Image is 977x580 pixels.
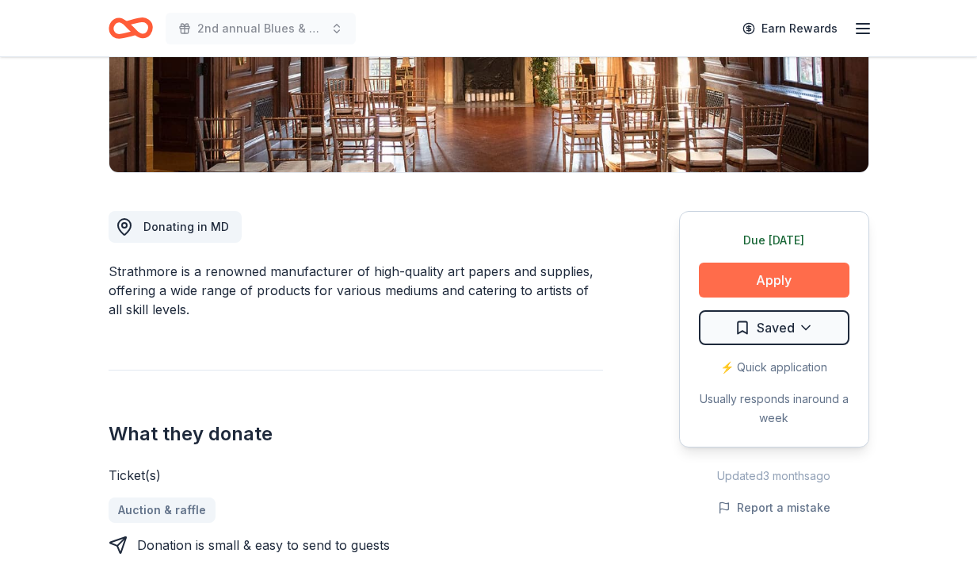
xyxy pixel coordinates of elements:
a: Auction & raffle [109,497,216,523]
span: Saved [757,317,795,338]
h2: What they donate [109,421,603,447]
div: Usually responds in around a week [699,390,849,428]
div: Due [DATE] [699,231,849,250]
button: Saved [699,310,849,345]
div: Updated 3 months ago [679,467,869,486]
button: Report a mistake [718,498,830,517]
button: 2nd annual Blues & Brews Charity Crab Feast [166,13,356,44]
span: 2nd annual Blues & Brews Charity Crab Feast [197,19,324,38]
a: Earn Rewards [733,14,847,43]
button: Apply [699,263,849,298]
div: Ticket(s) [109,466,603,485]
div: ⚡️ Quick application [699,358,849,377]
span: Donating in MD [143,220,229,233]
div: Strathmore is a renowned manufacturer of high-quality art papers and supplies, offering a wide ra... [109,262,603,319]
a: Home [109,10,153,47]
div: Donation is small & easy to send to guests [137,536,390,555]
